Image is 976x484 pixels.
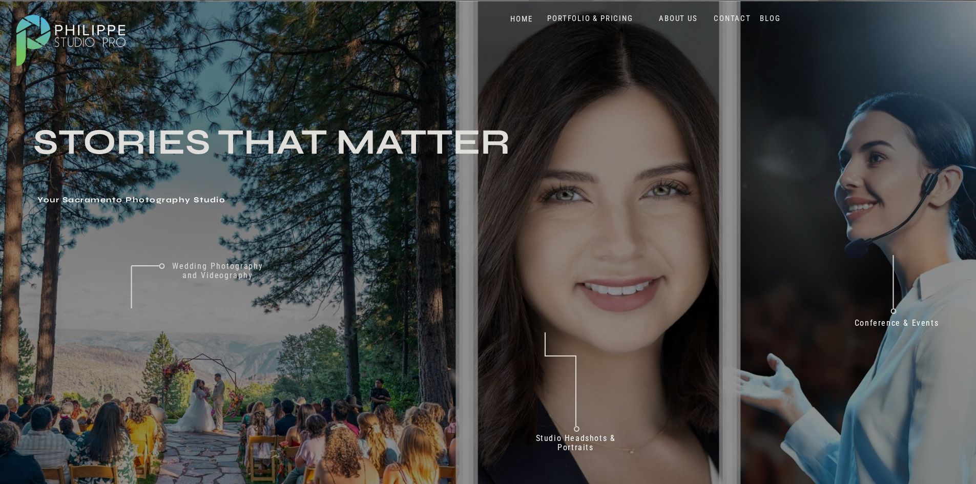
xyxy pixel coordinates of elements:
a: PORTFOLIO & PRICING [544,14,637,24]
a: ABOUT US [657,14,700,24]
a: HOME [500,14,544,24]
a: BLOG [758,14,783,24]
h3: Stories that Matter [33,126,545,188]
a: CONTACT [712,14,754,24]
a: Wedding Photography and Videography [164,262,271,289]
h2: Don't just take our word for it [503,248,799,347]
p: 70+ 5 Star reviews on Google & Yelp [591,384,729,412]
a: Studio Headshots & Portraits [524,434,628,456]
a: Conference & Events [847,319,946,332]
h1: Your Sacramento Photography Studio [37,196,418,206]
